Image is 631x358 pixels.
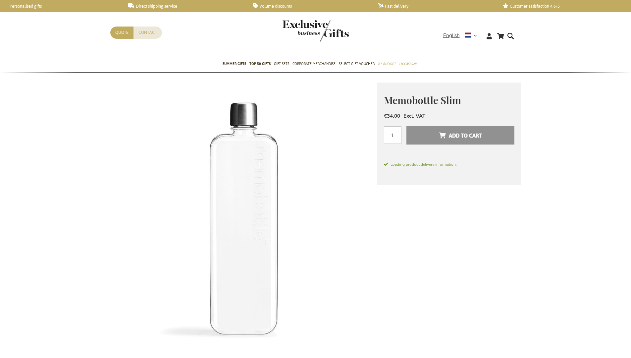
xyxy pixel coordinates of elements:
a: Direct shipping service [128,3,242,9]
a: Select Gift Voucher [339,56,375,73]
a: Contact [133,27,162,39]
span: Select Gift Voucher [339,60,375,67]
span: Summer Gifts [223,60,246,67]
a: Corporate Merchandise [292,56,336,73]
span: Loading product delivery information. [384,161,514,167]
img: Exclusive Business gifts logo [283,20,349,42]
span: Corporate Merchandise [292,60,336,67]
a: TOP 50 Gifts [249,56,271,73]
a: store logo [283,20,316,42]
a: Customer satisfaction 4,6/5 [503,3,617,9]
a: By Budget [378,56,396,73]
span: Memobottle Slim [384,93,461,107]
a: Fast delivery [378,3,492,9]
span: TOP 50 Gifts [249,60,271,67]
img: Memobottle Slim [110,83,377,350]
span: By Budget [378,60,396,67]
span: English [443,32,460,39]
a: Gift Sets [274,56,289,73]
span: Excl. VAT [403,113,425,119]
a: Summer Gifts [223,56,246,73]
a: Volume discounts [253,3,367,9]
input: Qty [384,126,401,144]
span: Gift Sets [274,60,289,67]
span: €34.00 [384,113,400,119]
span: Occasions [399,60,417,67]
a: Quote [110,27,133,39]
a: Personalised gifts [3,3,118,9]
a: Occasions [399,56,417,73]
